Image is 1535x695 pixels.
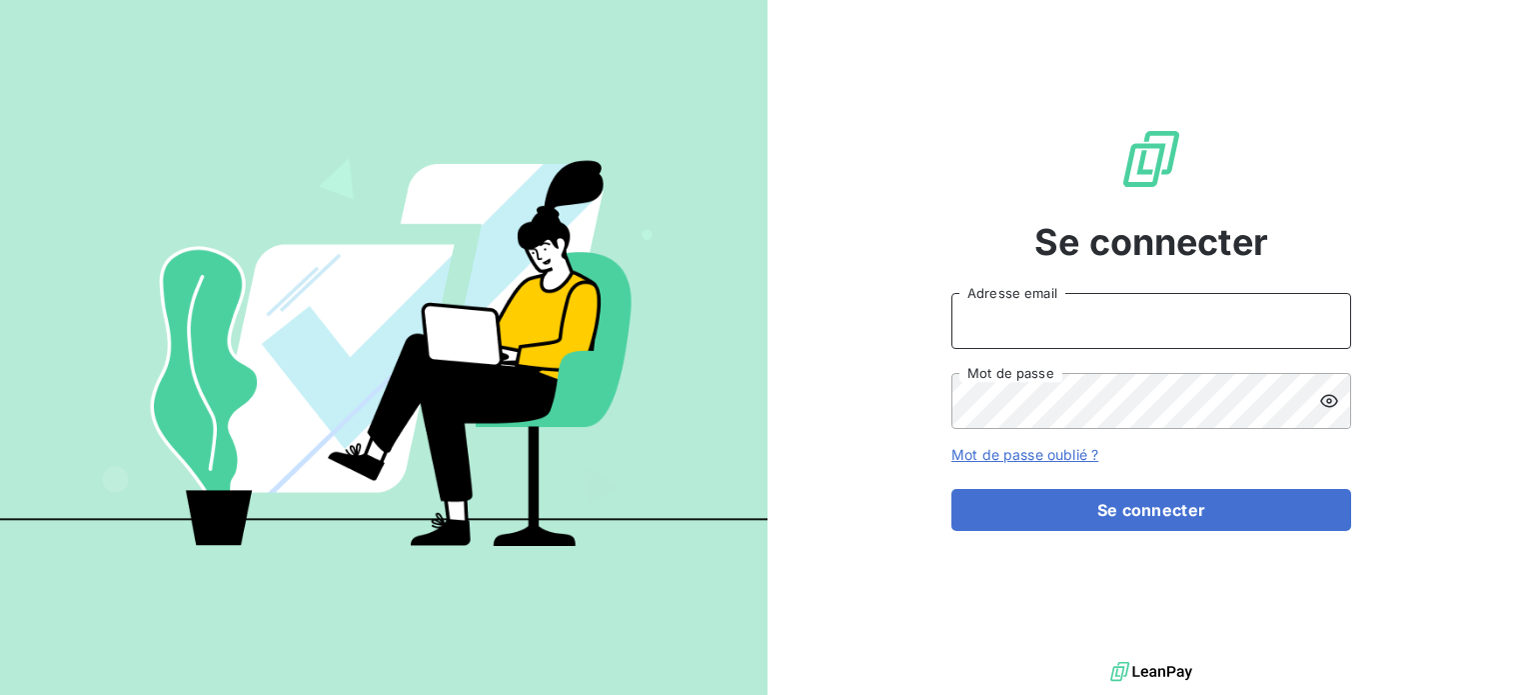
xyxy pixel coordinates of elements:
[1034,215,1268,269] span: Se connecter
[951,489,1351,531] button: Se connecter
[1110,657,1192,687] img: logo
[951,293,1351,349] input: placeholder
[951,446,1098,463] a: Mot de passe oublié ?
[1119,127,1183,191] img: Logo LeanPay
